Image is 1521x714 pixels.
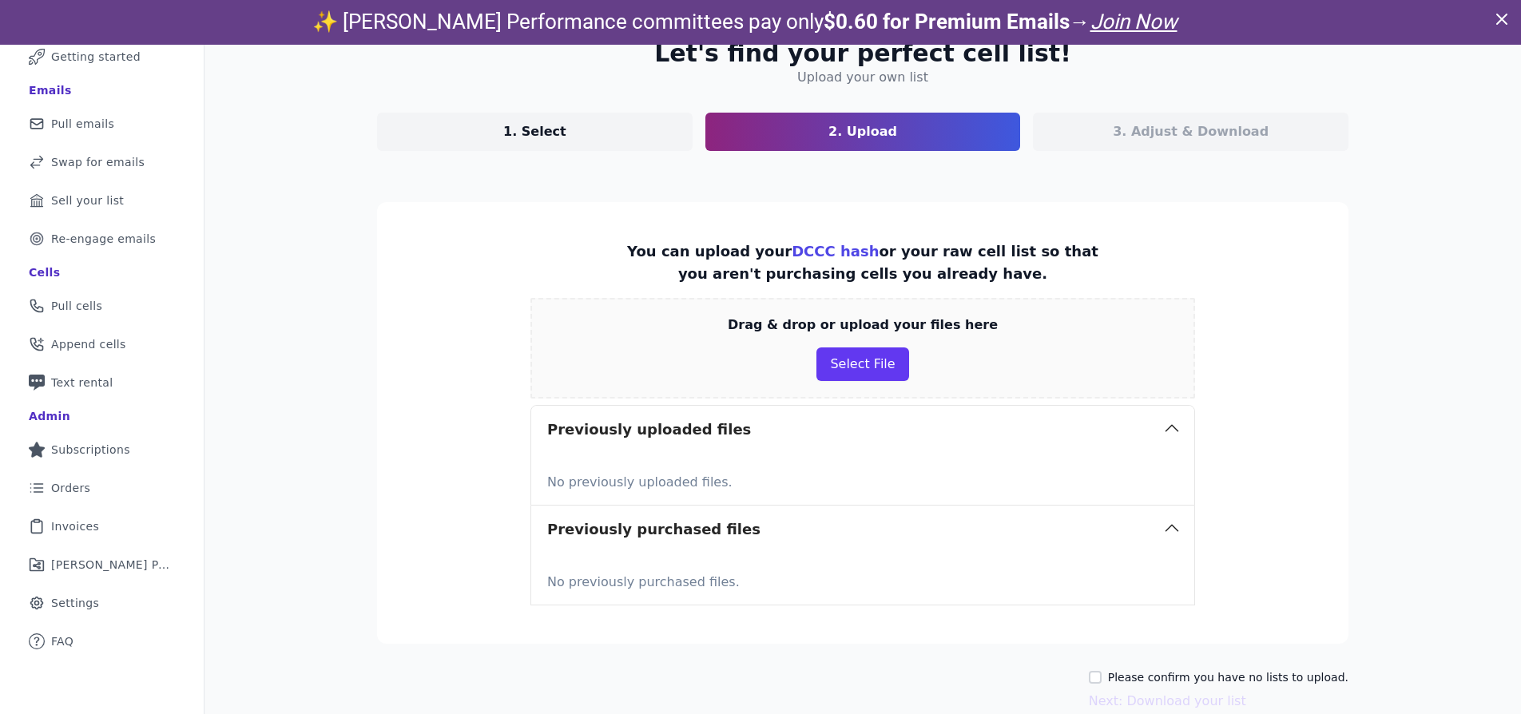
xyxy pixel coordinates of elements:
[51,442,130,458] span: Subscriptions
[51,49,141,65] span: Getting started
[51,557,172,573] span: [PERSON_NAME] Performance
[547,466,1178,492] p: No previously uploaded files.
[547,518,760,541] h3: Previously purchased files
[51,480,90,496] span: Orders
[13,145,191,180] a: Swap for emails
[797,68,928,87] h4: Upload your own list
[792,243,879,260] a: DCCC hash
[51,116,114,132] span: Pull emails
[13,221,191,256] a: Re-engage emails
[51,633,73,649] span: FAQ
[13,39,191,74] a: Getting started
[13,183,191,218] a: Sell your list
[13,432,191,467] a: Subscriptions
[531,406,1194,454] button: Previously uploaded files
[51,192,124,208] span: Sell your list
[828,122,897,141] p: 2. Upload
[728,315,998,335] p: Drag & drop or upload your files here
[377,113,693,151] a: 1. Select
[13,624,191,659] a: FAQ
[51,154,145,170] span: Swap for emails
[1089,692,1246,711] button: Next: Download your list
[1108,669,1348,685] label: Please confirm you have no lists to upload.
[547,418,751,441] h3: Previously uploaded files
[29,264,60,280] div: Cells
[816,347,908,381] button: Select File
[29,82,72,98] div: Emails
[503,122,566,141] p: 1. Select
[51,336,126,352] span: Append cells
[13,509,191,544] a: Invoices
[705,113,1021,151] a: 2. Upload
[1113,122,1269,141] p: 3. Adjust & Download
[51,595,99,611] span: Settings
[531,506,1194,553] button: Previously purchased files
[13,288,191,323] a: Pull cells
[13,106,191,141] a: Pull emails
[13,327,191,362] a: Append cells
[13,585,191,621] a: Settings
[13,365,191,400] a: Text rental
[13,470,191,506] a: Orders
[654,39,1071,68] h2: Let's find your perfect cell list!
[51,298,102,314] span: Pull cells
[51,518,99,534] span: Invoices
[29,408,70,424] div: Admin
[547,566,1178,592] p: No previously purchased files.
[51,231,156,247] span: Re-engage emails
[614,240,1112,285] p: You can upload your or your raw cell list so that you aren't purchasing cells you already have.
[13,547,191,582] a: [PERSON_NAME] Performance
[51,375,113,391] span: Text rental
